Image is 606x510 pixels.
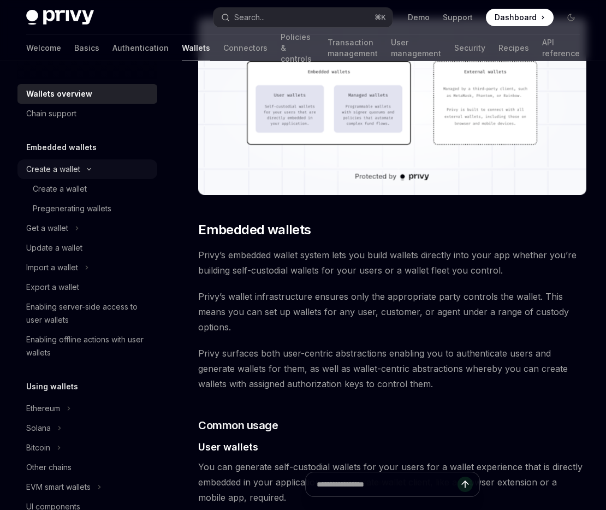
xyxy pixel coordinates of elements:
[33,202,111,215] div: Pregenerating wallets
[26,261,78,274] div: Import a wallet
[26,422,51,435] div: Solana
[562,9,580,26] button: Toggle dark mode
[495,12,537,23] span: Dashboard
[26,222,68,235] div: Get a wallet
[112,35,169,61] a: Authentication
[26,87,92,100] div: Wallets overview
[17,258,157,277] button: Import a wallet
[26,141,97,154] h5: Embedded wallets
[17,330,157,363] a: Enabling offline actions with user wallets
[17,179,157,199] a: Create a wallet
[198,440,258,454] span: User wallets
[317,472,458,496] input: Ask a question...
[17,238,157,258] a: Update a wallet
[17,277,157,297] a: Export a wallet
[223,35,268,61] a: Connectors
[408,12,430,23] a: Demo
[198,221,311,239] span: Embedded wallets
[17,218,157,238] button: Get a wallet
[17,159,157,179] button: Create a wallet
[454,35,485,61] a: Security
[391,35,441,61] a: User management
[26,300,151,327] div: Enabling server-side access to user wallets
[26,35,61,61] a: Welcome
[198,418,278,433] span: Common usage
[213,8,392,27] button: Search...⌘K
[443,12,473,23] a: Support
[26,461,72,474] div: Other chains
[198,247,586,278] span: Privy’s embedded wallet system lets you build wallets directly into your app whether you’re build...
[17,104,157,123] a: Chain support
[486,9,554,26] a: Dashboard
[26,481,91,494] div: EVM smart wallets
[198,18,586,195] img: images/walletoverview.png
[234,11,265,24] div: Search...
[198,459,586,505] span: You can generate self-custodial wallets for your users for a wallet experience that is directly e...
[33,182,87,195] div: Create a wallet
[74,35,99,61] a: Basics
[375,13,386,22] span: ⌘ K
[198,346,586,392] span: Privy surfaces both user-centric abstractions enabling you to authenticate users and generate wal...
[17,458,157,477] a: Other chains
[26,107,76,120] div: Chain support
[17,84,157,104] a: Wallets overview
[26,333,151,359] div: Enabling offline actions with user wallets
[198,289,586,335] span: Privy’s wallet infrastructure ensures only the appropriate party controls the wallet. This means ...
[458,477,473,492] button: Send message
[26,441,50,454] div: Bitcoin
[498,35,529,61] a: Recipes
[17,297,157,330] a: Enabling server-side access to user wallets
[26,380,78,393] h5: Using wallets
[182,35,210,61] a: Wallets
[17,438,157,458] button: Bitcoin
[328,35,378,61] a: Transaction management
[17,477,157,497] button: EVM smart wallets
[17,418,157,438] button: Solana
[281,35,314,61] a: Policies & controls
[26,10,94,25] img: dark logo
[26,281,79,294] div: Export a wallet
[17,199,157,218] a: Pregenerating wallets
[17,399,157,418] button: Ethereum
[26,241,82,254] div: Update a wallet
[542,35,580,61] a: API reference
[26,163,80,176] div: Create a wallet
[26,402,60,415] div: Ethereum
